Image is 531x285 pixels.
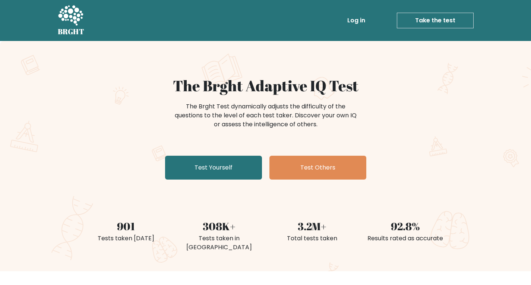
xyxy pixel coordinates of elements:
div: Tests taken in [GEOGRAPHIC_DATA] [177,234,261,252]
div: 901 [84,218,168,234]
div: Tests taken [DATE] [84,234,168,243]
a: Take the test [397,13,474,28]
h1: The Brght Adaptive IQ Test [84,77,448,95]
a: BRGHT [58,3,85,38]
div: 3.2M+ [270,218,354,234]
h5: BRGHT [58,27,85,36]
a: Test Yourself [165,156,262,180]
a: Test Others [269,156,366,180]
div: 308K+ [177,218,261,234]
div: The Brght Test dynamically adjusts the difficulty of the questions to the level of each test take... [173,102,359,129]
a: Log in [344,13,368,28]
div: 92.8% [363,218,448,234]
div: Results rated as accurate [363,234,448,243]
div: Total tests taken [270,234,354,243]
